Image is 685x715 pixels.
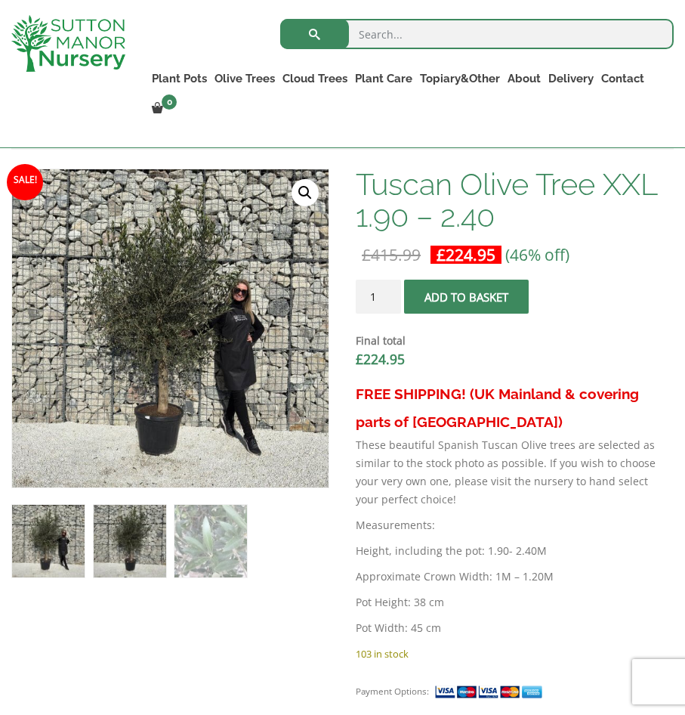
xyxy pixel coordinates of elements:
p: Pot Height: 38 cm [356,593,674,611]
a: Topiary&Other [416,68,504,89]
p: Pot Width: 45 cm [356,619,674,637]
a: Cloud Trees [279,68,351,89]
p: Measurements: [356,516,674,534]
a: Delivery [545,68,597,89]
span: £ [356,350,363,368]
bdi: 224.95 [356,350,405,368]
p: 103 in stock [356,645,674,663]
bdi: 415.99 [362,244,421,265]
p: These beautiful Spanish Tuscan Olive trees are selected as similar to the stock photo as possible... [356,436,674,509]
p: Height, including the pot: 1.90- 2.40M [356,542,674,560]
span: £ [437,244,446,265]
a: View full-screen image gallery [292,179,319,206]
input: Search... [280,19,674,49]
span: (46% off) [505,244,569,265]
img: logo [11,15,125,72]
a: Contact [597,68,648,89]
a: About [504,68,545,89]
h3: FREE SHIPPING! (UK Mainland & covering parts of [GEOGRAPHIC_DATA]) [356,380,674,436]
a: Plant Pots [148,68,211,89]
img: Tuscan Olive Tree XXL 1.90 - 2.40 [12,505,85,577]
small: Payment Options: [356,686,429,697]
bdi: 224.95 [437,244,495,265]
dt: Final total [356,332,674,350]
h1: Tuscan Olive Tree XXL 1.90 – 2.40 [356,169,674,232]
span: £ [362,244,371,265]
a: Plant Care [351,68,416,89]
p: Approximate Crown Width: 1M – 1.20M [356,568,674,586]
img: payment supported [434,684,548,700]
button: Add to basket [404,280,529,314]
span: 0 [162,94,177,110]
span: Sale! [7,164,43,200]
img: Tuscan Olive Tree XXL 1.90 - 2.40 - Image 3 [174,505,247,577]
a: Olive Trees [211,68,279,89]
a: 0 [148,98,181,119]
img: Tuscan Olive Tree XXL 1.90 - 2.40 - Image 2 [94,505,166,577]
input: Product quantity [356,280,401,314]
